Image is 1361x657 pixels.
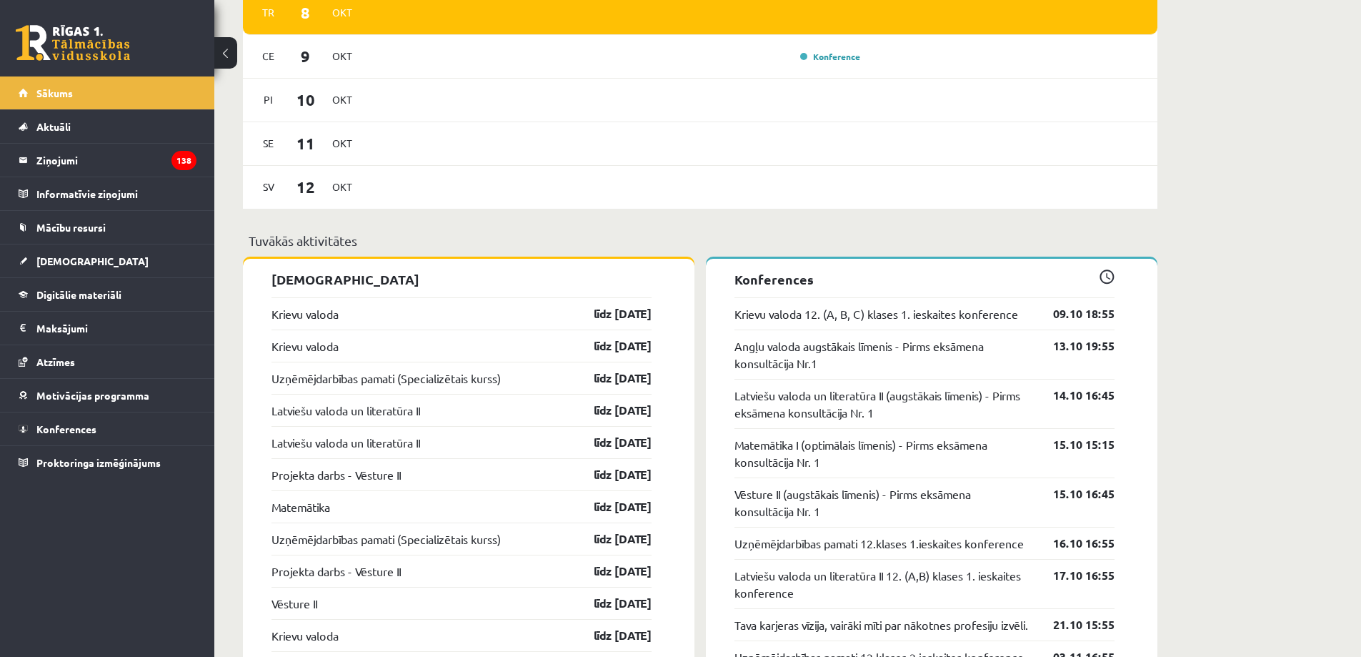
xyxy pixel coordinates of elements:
a: Angļu valoda augstākais līmenis - Pirms eksāmena konsultācija Nr.1 [734,337,1032,372]
span: Mācību resursi [36,221,106,234]
a: Informatīvie ziņojumi [19,177,196,210]
a: Rīgas 1. Tālmācības vidusskola [16,25,130,61]
a: Tava karjeras vīzija, vairāki mīti par nākotnes profesiju izvēli. [734,616,1028,633]
a: Krievu valoda 12. (A, B, C) klases 1. ieskaites konference [734,305,1018,322]
a: 21.10 15:55 [1032,616,1115,633]
span: Okt [327,176,357,198]
a: līdz [DATE] [569,498,652,515]
a: Matemātika [271,498,330,515]
span: 8 [284,1,328,24]
legend: Ziņojumi [36,144,196,177]
a: līdz [DATE] [569,370,652,387]
a: 17.10 16:55 [1032,567,1115,584]
span: Motivācijas programma [36,389,149,402]
a: Latviešu valoda un literatūra II 12. (A,B) klases 1. ieskaites konference [734,567,1032,601]
a: Uzņēmējdarbības pamati (Specializētais kurss) [271,530,501,548]
a: Ziņojumi138 [19,144,196,177]
a: Atzīmes [19,345,196,378]
a: Latviešu valoda un literatūra II (augstākais līmenis) - Pirms eksāmena konsultācija Nr. 1 [734,387,1032,421]
span: Ce [254,45,284,67]
a: Aktuāli [19,110,196,143]
a: Krievu valoda [271,337,339,355]
a: Uzņēmējdarbības pamati (Specializētais kurss) [271,370,501,387]
span: Sākums [36,87,73,99]
span: [DEMOGRAPHIC_DATA] [36,255,149,267]
a: līdz [DATE] [569,530,652,548]
a: Proktoringa izmēģinājums [19,446,196,479]
p: Konferences [734,270,1115,289]
span: Digitālie materiāli [36,288,121,301]
p: Tuvākās aktivitātes [249,231,1152,250]
span: Okt [327,1,357,24]
a: Digitālie materiāli [19,278,196,311]
span: Okt [327,45,357,67]
span: 10 [284,88,328,112]
a: Konference [800,51,860,62]
span: Aktuāli [36,120,71,133]
span: 9 [284,44,328,68]
span: Proktoringa izmēģinājums [36,456,161,469]
span: Okt [327,132,357,154]
a: līdz [DATE] [569,563,652,580]
span: Tr [254,1,284,24]
span: 11 [284,132,328,155]
span: Konferences [36,423,96,435]
a: Vēsture II (augstākais līmenis) - Pirms eksāmena konsultācija Nr. 1 [734,485,1032,520]
a: Matemātika I (optimālais līmenis) - Pirms eksāmena konsultācija Nr. 1 [734,436,1032,470]
a: Uzņēmējdarbības pamati 12.klases 1.ieskaites konference [734,535,1024,552]
a: līdz [DATE] [569,402,652,419]
p: [DEMOGRAPHIC_DATA] [271,270,652,289]
a: Latviešu valoda un literatūra II [271,434,420,451]
a: Krievu valoda [271,305,339,322]
a: 16.10 16:55 [1032,535,1115,552]
span: Atzīmes [36,355,75,368]
span: Pi [254,89,284,111]
a: 13.10 19:55 [1032,337,1115,355]
span: Sv [254,176,284,198]
a: līdz [DATE] [569,595,652,612]
a: līdz [DATE] [569,466,652,483]
a: Latviešu valoda un literatūra II [271,402,420,419]
i: 138 [171,151,196,170]
span: 12 [284,175,328,199]
a: Sākums [19,76,196,109]
a: Motivācijas programma [19,379,196,412]
a: 15.10 16:45 [1032,485,1115,503]
a: Krievu valoda [271,627,339,644]
a: līdz [DATE] [569,627,652,644]
a: līdz [DATE] [569,337,652,355]
a: Vēsture II [271,595,317,612]
a: Maksājumi [19,312,196,345]
span: Se [254,132,284,154]
a: līdz [DATE] [569,305,652,322]
a: [DEMOGRAPHIC_DATA] [19,244,196,277]
legend: Maksājumi [36,312,196,345]
a: 15.10 15:15 [1032,436,1115,453]
legend: Informatīvie ziņojumi [36,177,196,210]
a: 09.10 18:55 [1032,305,1115,322]
span: Okt [327,89,357,111]
a: Projekta darbs - Vēsture II [271,466,401,483]
a: Projekta darbs - Vēsture II [271,563,401,580]
a: Konferences [19,413,196,445]
a: 14.10 16:45 [1032,387,1115,404]
a: Mācību resursi [19,211,196,244]
a: līdz [DATE] [569,434,652,451]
